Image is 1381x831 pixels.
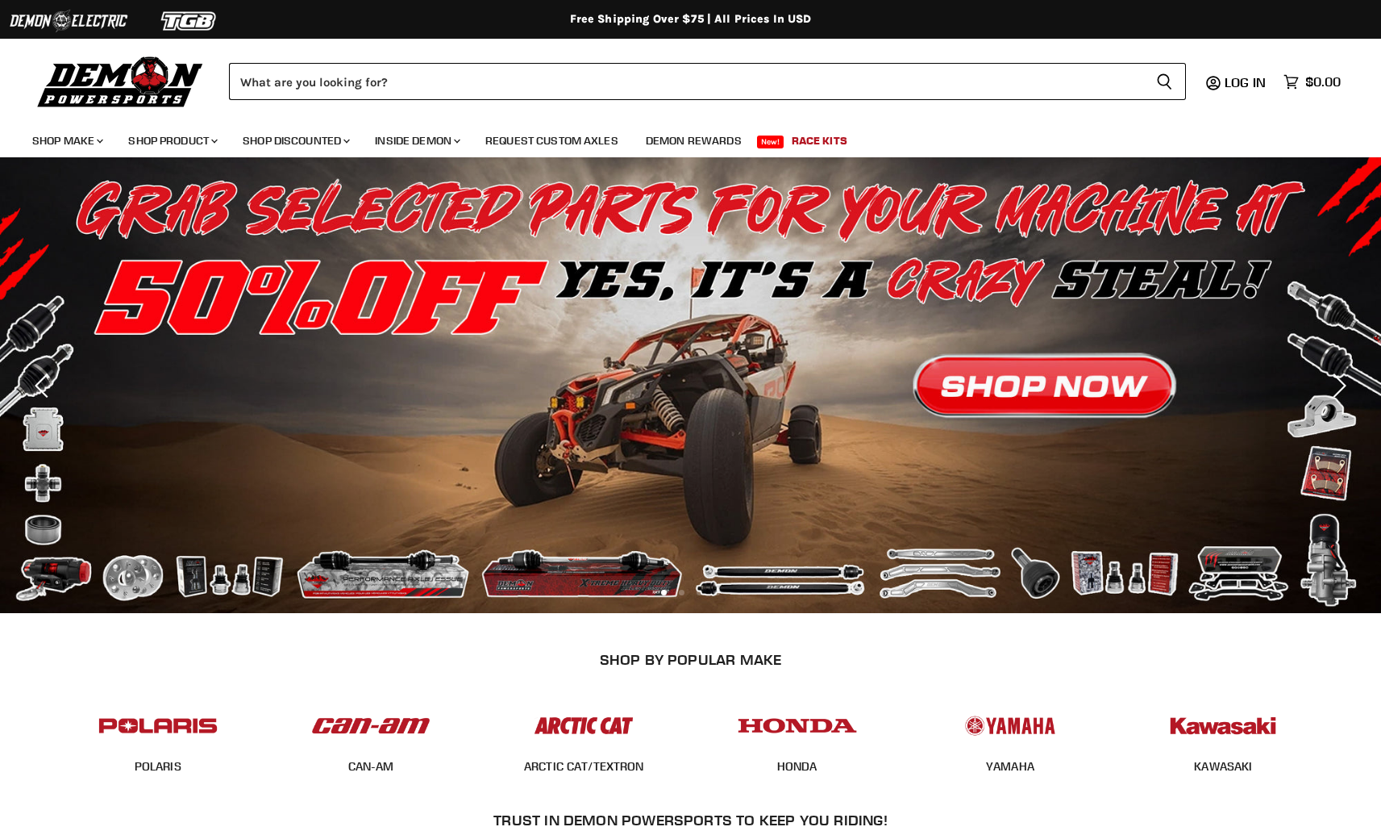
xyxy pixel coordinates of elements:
a: Demon Rewards [634,124,754,157]
img: Demon Electric Logo 2 [8,6,129,36]
h2: SHOP BY POPULAR MAKE [65,651,1316,668]
img: TGB Logo 2 [129,6,250,36]
img: POPULAR_MAKE_logo_1_adc20308-ab24-48c4-9fac-e3c1a623d575.jpg [308,701,434,750]
span: CAN-AM [348,759,394,775]
a: $0.00 [1275,70,1349,94]
form: Product [229,63,1186,100]
span: Log in [1225,74,1266,90]
img: POPULAR_MAKE_logo_4_4923a504-4bac-4306-a1be-165a52280178.jpg [734,701,860,750]
span: $0.00 [1305,74,1341,90]
input: Search [229,63,1143,100]
a: Request Custom Axles [473,124,630,157]
li: Page dot 1 [661,590,667,595]
button: Search [1143,63,1186,100]
img: POPULAR_MAKE_logo_6_76e8c46f-2d1e-4ecc-b320-194822857d41.jpg [1160,701,1286,750]
a: HONDA [777,759,817,774]
a: KAWASAKI [1194,759,1252,774]
span: YAMAHA [986,759,1034,775]
a: Shop Discounted [231,124,360,157]
img: POPULAR_MAKE_logo_5_20258e7f-293c-4aac-afa8-159eaa299126.jpg [947,701,1073,750]
a: Shop Product [116,124,227,157]
span: HONDA [777,759,817,775]
a: YAMAHA [986,759,1034,774]
li: Page dot 4 [714,590,720,595]
li: Page dot 2 [679,590,684,595]
a: Log in [1217,75,1275,90]
span: New! [757,136,784,148]
button: Next [1321,370,1353,402]
img: POPULAR_MAKE_logo_2_dba48cf1-af45-46d4-8f73-953a0f002620.jpg [95,701,221,750]
a: CAN-AM [348,759,394,774]
button: Previous [28,370,60,402]
span: KAWASAKI [1194,759,1252,775]
span: POLARIS [135,759,181,775]
img: Demon Powersports [32,52,209,110]
ul: Main menu [20,118,1337,157]
h2: Trust In Demon Powersports To Keep You Riding! [84,812,1297,829]
a: Inside Demon [363,124,470,157]
img: POPULAR_MAKE_logo_3_027535af-6171-4c5e-a9bc-f0eccd05c5d6.jpg [521,701,647,750]
a: ARCTIC CAT/TEXTRON [524,759,644,774]
div: Free Shipping Over $75 | All Prices In USD [46,12,1336,27]
a: Race Kits [780,124,859,157]
span: ARCTIC CAT/TEXTRON [524,759,644,775]
li: Page dot 3 [697,590,702,595]
a: Shop Make [20,124,113,157]
a: POLARIS [135,759,181,774]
